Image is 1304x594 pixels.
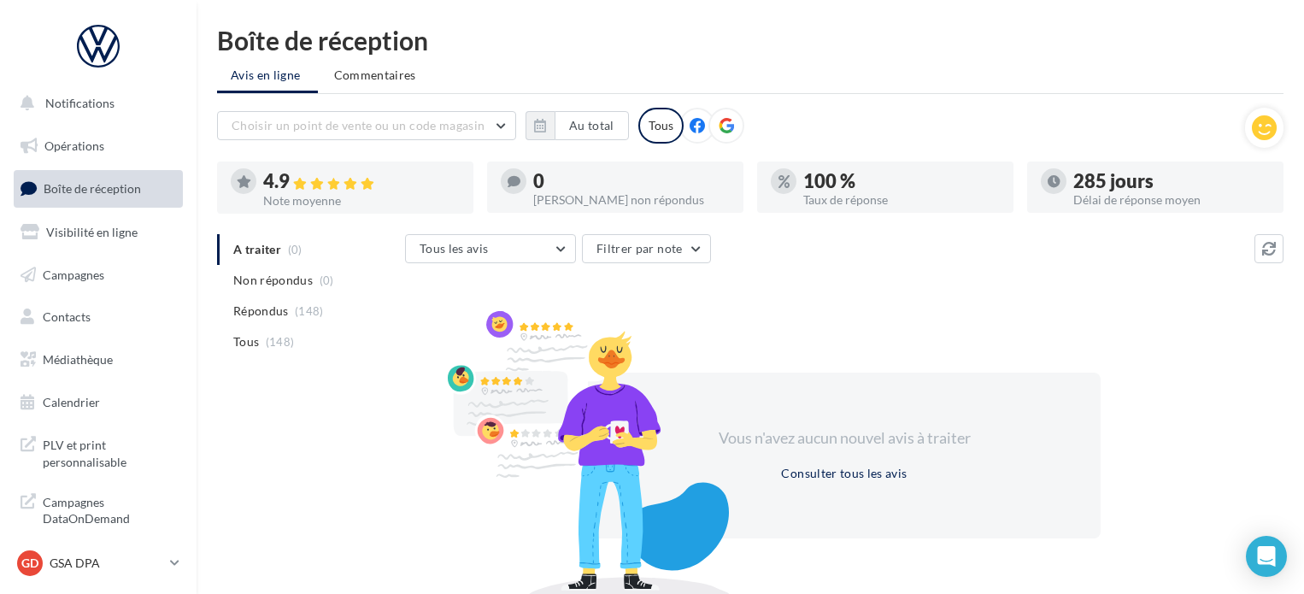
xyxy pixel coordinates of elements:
a: Médiathèque [10,342,186,378]
span: Tous [233,333,259,350]
div: Note moyenne [263,195,460,207]
span: Médiathèque [43,352,113,367]
span: GD [21,555,38,572]
a: PLV et print personnalisable [10,426,186,477]
div: Open Intercom Messenger [1246,536,1287,577]
span: Visibilité en ligne [46,225,138,239]
a: Boîte de réception [10,170,186,207]
span: Opérations [44,138,104,153]
div: Tous [638,108,684,144]
button: Filtrer par note [582,234,711,263]
span: (148) [266,335,295,349]
span: Campagnes DataOnDemand [43,491,176,527]
button: Au total [526,111,629,140]
div: 4.9 [263,172,460,191]
button: Notifications [10,85,179,121]
span: Notifications [45,96,115,110]
div: 285 jours [1073,172,1270,191]
div: Vous n'avez aucun nouvel avis à traiter [697,427,991,450]
span: Contacts [43,309,91,324]
div: [PERSON_NAME] non répondus [533,194,730,206]
div: 100 % [803,172,1000,191]
span: PLV et print personnalisable [43,433,176,470]
span: Tous les avis [420,241,489,256]
a: Campagnes [10,257,186,293]
a: Opérations [10,128,186,164]
div: 0 [533,172,730,191]
span: Non répondus [233,272,313,289]
button: Tous les avis [405,234,576,263]
button: Au total [555,111,629,140]
a: Visibilité en ligne [10,215,186,250]
button: Consulter tous les avis [774,463,913,484]
a: Campagnes DataOnDemand [10,484,186,534]
span: Choisir un point de vente ou un code magasin [232,118,485,132]
div: Délai de réponse moyen [1073,194,1270,206]
span: Campagnes [43,267,104,281]
span: Commentaires [334,67,416,84]
span: (148) [295,304,324,318]
button: Choisir un point de vente ou un code magasin [217,111,516,140]
span: Calendrier [43,395,100,409]
a: GD GSA DPA [14,547,183,579]
p: GSA DPA [50,555,163,572]
a: Contacts [10,299,186,335]
span: (0) [320,273,334,287]
span: Répondus [233,303,289,320]
a: Calendrier [10,385,186,421]
div: Boîte de réception [217,27,1283,53]
div: Taux de réponse [803,194,1000,206]
span: Boîte de réception [44,181,141,196]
